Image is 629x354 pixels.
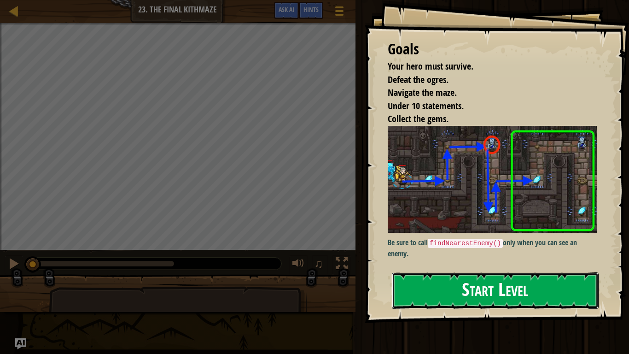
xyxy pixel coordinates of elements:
[388,126,597,233] img: The final kithmaze
[289,255,308,274] button: Adjust volume
[388,237,597,259] p: Be sure to call only when you can see an enemy.
[388,112,448,125] span: Collect the gems.
[376,112,594,126] li: Collect the gems.
[15,338,26,349] button: Ask AI
[388,100,464,112] span: Under 10 statements.
[388,60,473,72] span: Your hero must survive.
[392,272,599,309] button: Start Level
[388,86,457,99] span: Navigate the maze.
[376,100,594,113] li: Under 10 statements.
[312,255,328,274] button: ♫
[376,60,594,73] li: Your hero must survive.
[303,5,319,14] span: Hints
[428,239,503,248] code: findNearestEnemy()
[376,73,594,87] li: Defeat the ogres.
[5,255,23,274] button: Ctrl + P: Pause
[279,5,294,14] span: Ask AI
[332,255,351,274] button: Toggle fullscreen
[388,39,597,60] div: Goals
[314,257,323,271] span: ♫
[328,2,351,24] button: Show game menu
[274,2,299,19] button: Ask AI
[376,86,594,100] li: Navigate the maze.
[388,73,448,86] span: Defeat the ogres.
